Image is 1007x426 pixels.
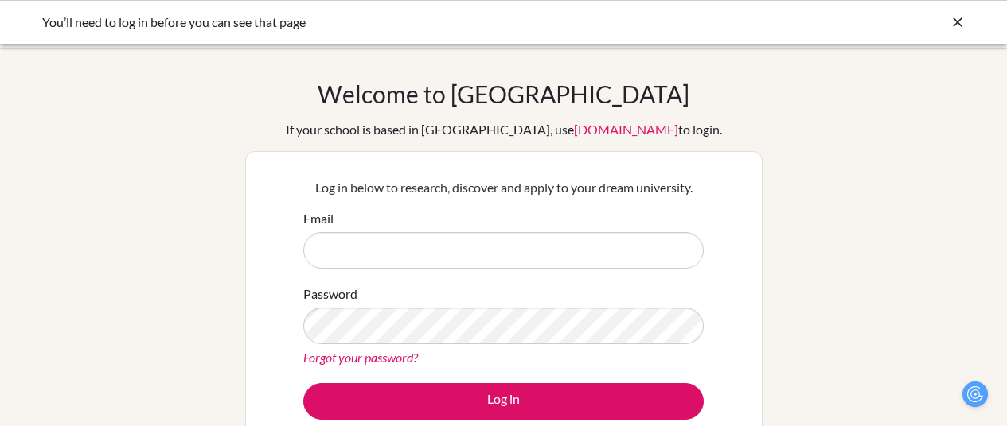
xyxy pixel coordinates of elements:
label: Email [303,209,334,228]
a: Forgot your password? [303,350,418,365]
div: You’ll need to log in before you can see that page [42,13,727,32]
h1: Welcome to [GEOGRAPHIC_DATA] [318,79,689,108]
button: Log in [303,383,704,420]
label: Password [303,285,357,304]
div: If your school is based in [GEOGRAPHIC_DATA], use to login. [286,120,722,139]
p: Log in below to research, discover and apply to your dream university. [303,178,704,197]
a: [DOMAIN_NAME] [574,122,678,137]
